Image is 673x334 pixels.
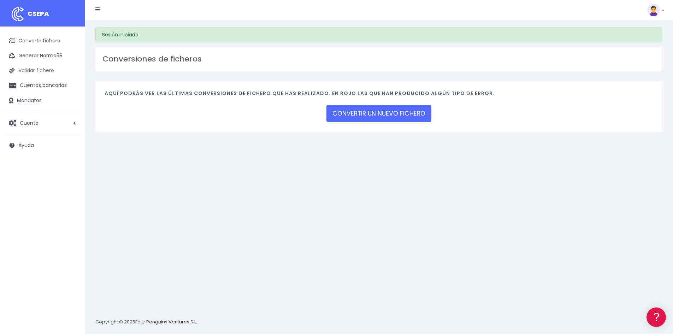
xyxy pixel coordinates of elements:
a: API [7,181,134,192]
a: Validar fichero [4,63,81,78]
div: Programadores [7,170,134,176]
a: CONVERTIR UN NUEVO FICHERO [326,105,431,122]
a: Cuenta [4,116,81,130]
img: profile [647,4,660,16]
span: Cuenta [20,119,39,126]
a: General [7,152,134,163]
a: Videotutoriales [7,111,134,122]
a: Información general [7,60,134,71]
span: CSEPA [28,9,49,18]
span: Ayuda [18,142,34,149]
a: POWERED BY ENCHANT [97,204,136,210]
div: Información general [7,49,134,56]
div: Facturación [7,140,134,147]
h3: Conversiones de ficheros [102,54,655,64]
a: Cuentas bancarias [4,78,81,93]
a: Problemas habituales [7,100,134,111]
a: Four Penguins Ventures S.L. [135,318,197,325]
div: Convertir ficheros [7,78,134,85]
h4: Aquí podrás ver las últimas conversiones de fichero que has realizado. En rojo las que han produc... [105,90,653,100]
a: Formatos [7,89,134,100]
a: Mandatos [4,93,81,108]
a: Ayuda [4,138,81,153]
div: Sesión iniciada. [95,27,662,42]
img: logo [9,5,26,23]
a: Convertir fichero [4,34,81,48]
a: Perfiles de empresas [7,122,134,133]
button: Contáctanos [7,189,134,201]
a: Generar Norma58 [4,48,81,63]
p: Copyright © 2025 . [95,318,198,326]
